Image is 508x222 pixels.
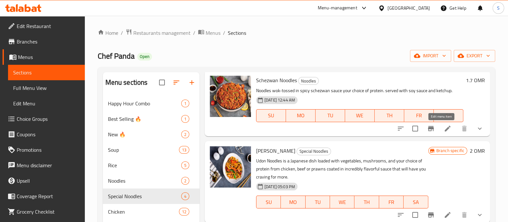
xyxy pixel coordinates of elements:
a: Sections [8,65,85,80]
button: MO [281,196,305,208]
a: Edit menu item [444,211,451,219]
span: TH [377,111,402,120]
div: items [181,130,189,138]
button: sort-choices [393,121,408,136]
div: Menu-management [318,4,357,12]
button: TH [375,109,404,122]
button: WE [330,196,354,208]
div: items [181,177,189,185]
span: MO [283,198,303,207]
button: TU [316,109,345,122]
a: Coverage Report [3,188,85,204]
a: Menu disclaimer [3,158,85,173]
span: Branch specific [434,148,467,154]
div: Chicken12 [103,204,200,219]
span: Chef Panda [98,49,135,63]
nav: breadcrumb [98,29,495,37]
span: Soup [108,146,179,154]
span: WE [333,198,352,207]
span: [DATE] 12:44 AM [262,97,298,103]
span: Menu disclaimer [17,161,80,169]
div: [GEOGRAPHIC_DATA] [388,5,430,12]
div: items [181,100,189,107]
span: Coverage Report [17,192,80,200]
span: SU [259,111,283,120]
span: FR [382,198,401,207]
span: Edit Restaurant [17,22,80,30]
a: Full Menu View [8,80,85,96]
button: SU [256,109,286,122]
p: Noodles wok-tossed in spicy schezwan sauce your choice of protein. served with soy sauce and ketc... [256,87,463,95]
span: Chicken [108,208,179,216]
div: Noodles2 [103,173,200,188]
li: / [223,29,225,37]
a: Restaurants management [126,29,191,37]
span: 12 [179,209,189,215]
span: 2 [182,178,189,184]
button: WE [345,109,375,122]
a: Coupons [3,127,85,142]
span: TU [308,198,327,207]
div: Best Selling 🔥1 [103,111,200,127]
div: Rice [108,161,181,169]
span: Coupons [17,130,80,138]
button: FR [404,109,434,122]
span: Select to update [408,208,422,222]
span: Special Noodles [108,192,181,200]
button: Branch-specific-item [423,121,439,136]
a: Home [98,29,118,37]
span: Menus [18,53,80,61]
button: TH [354,196,379,208]
span: SA [436,111,461,120]
a: Edit Menu [8,96,85,111]
a: Menus [198,29,220,37]
span: TU [318,111,343,120]
button: SA [404,196,428,208]
span: TH [357,198,376,207]
div: Rice5 [103,158,200,173]
span: Sort sections [169,75,184,90]
span: 1 [182,101,189,107]
a: Edit Restaurant [3,18,85,34]
h2: Menu sections [105,78,148,87]
img: Schezwan Noodles [210,76,251,117]
span: Noodles [299,77,318,85]
button: delete [457,121,472,136]
span: Upsell [17,177,80,185]
span: Choice Groups [17,115,80,123]
li: / [193,29,195,37]
a: Upsell [3,173,85,188]
div: Happy Hour Combo1 [103,96,200,111]
svg: Show Choices [476,211,484,219]
img: Udon Noodles [210,146,251,188]
span: Menus [206,29,220,37]
span: Best Selling 🔥 [108,115,181,123]
span: Branches [17,38,80,45]
span: New 🔥 [108,130,181,138]
button: TU [306,196,330,208]
div: items [179,208,189,216]
span: [DATE] 05:03 PM [262,184,298,190]
span: SA [406,198,425,207]
span: SU [259,198,278,207]
span: MO [289,111,313,120]
span: import [415,52,446,60]
span: Noodles [108,177,181,185]
div: Soup13 [103,142,200,158]
button: MO [286,109,316,122]
div: items [179,146,189,154]
span: S [497,5,500,12]
span: Sections [13,69,80,76]
span: Schezwan Noodles [256,75,297,85]
button: show more [472,121,487,136]
span: 13 [179,147,189,153]
a: Promotions [3,142,85,158]
span: FR [407,111,431,120]
span: Happy Hour Combo [108,100,181,107]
